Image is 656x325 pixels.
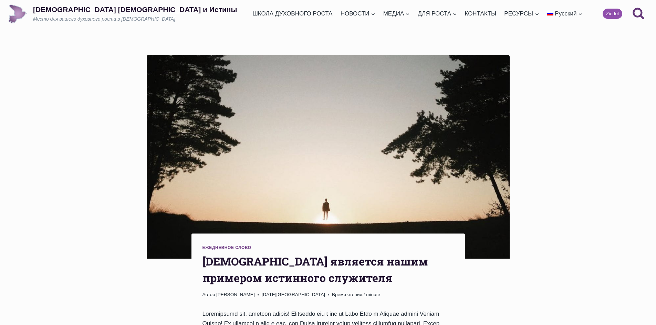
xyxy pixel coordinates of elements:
a: Ежедневное слово [202,245,251,250]
span: НОВОСТИ [341,9,375,18]
h1: [DEMOGRAPHIC_DATA] является нашим примером истинного служителя [202,253,454,286]
span: Русский [555,10,577,17]
span: minute [366,292,380,297]
span: Автор [202,291,215,299]
p: [DEMOGRAPHIC_DATA] [DEMOGRAPHIC_DATA] и Истины [33,5,237,14]
span: МЕДИА [383,9,410,18]
span: 1 [332,291,380,299]
p: Место для вашего духовного роста в [DEMOGRAPHIC_DATA] [33,16,237,23]
a: [DEMOGRAPHIC_DATA] [DEMOGRAPHIC_DATA] и ИстиныМесто для вашего духовного роста в [DEMOGRAPHIC_DATA] [8,4,237,23]
button: Показать форму поиска [629,4,648,23]
span: Время чтения: [332,292,364,297]
a: Ziedot [603,9,622,19]
span: ДЛЯ РОСТА [418,9,457,18]
time: [DATE][GEOGRAPHIC_DATA] [262,291,325,299]
img: Draudze Gars un Patiesība [8,4,27,23]
span: РЕСУРСЫ [504,9,539,18]
a: [PERSON_NAME] [216,292,255,297]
